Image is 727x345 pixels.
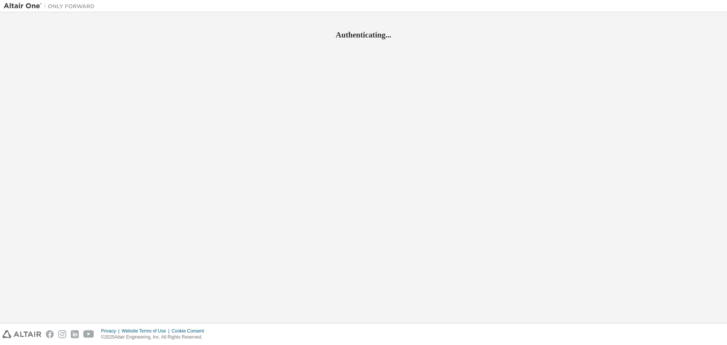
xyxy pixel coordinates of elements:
img: instagram.svg [58,330,66,338]
img: altair_logo.svg [2,330,41,338]
img: Altair One [4,2,98,10]
img: facebook.svg [46,330,54,338]
div: Privacy [101,328,122,334]
div: Cookie Consent [172,328,208,334]
img: youtube.svg [83,330,94,338]
img: linkedin.svg [71,330,79,338]
h2: Authenticating... [4,30,723,40]
div: Website Terms of Use [122,328,172,334]
p: © 2025 Altair Engineering, Inc. All Rights Reserved. [101,334,209,340]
